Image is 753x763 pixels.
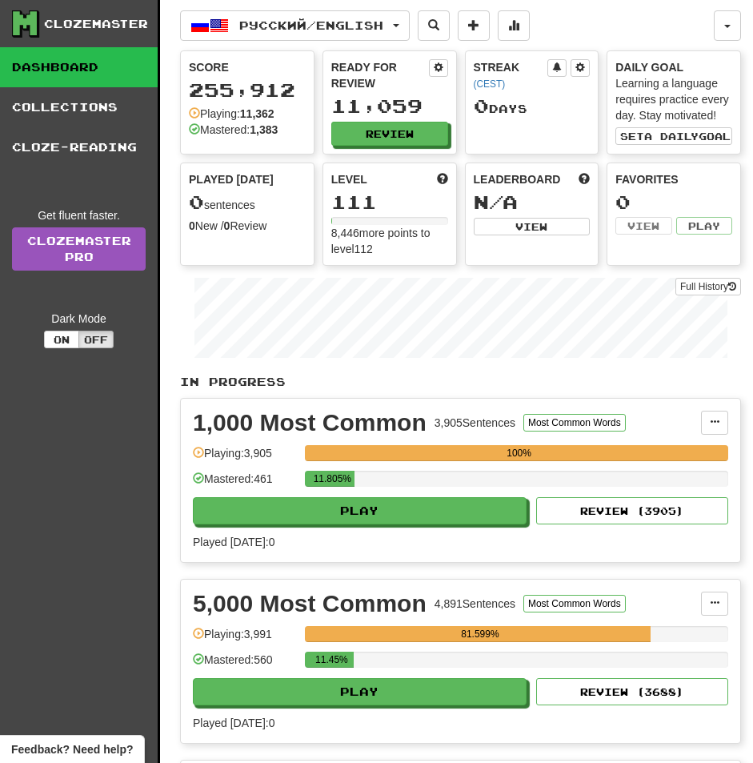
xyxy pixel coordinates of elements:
span: Played [DATE]: 0 [193,717,274,729]
button: Off [78,331,114,348]
p: In Progress [180,374,741,390]
span: 0 [189,191,204,213]
div: 4,891 Sentences [435,596,515,612]
span: Leaderboard [474,171,561,187]
button: Seta dailygoal [615,127,732,145]
strong: 0 [224,219,230,232]
div: Streak [474,59,548,91]
strong: 0 [189,219,195,232]
button: Review (3688) [536,678,728,705]
div: Get fluent faster. [12,207,146,223]
span: a daily [644,131,699,142]
div: Mastered: 461 [193,471,297,497]
div: Playing: 3,991 [193,626,297,653]
div: Score [189,59,306,75]
div: New / Review [189,218,306,234]
button: Play [676,217,732,235]
div: Clozemaster [44,16,148,32]
a: ClozemasterPro [12,227,146,271]
div: sentences [189,192,306,213]
button: Add sentence to collection [458,10,490,41]
button: Play [193,678,527,705]
div: 11.45% [310,652,353,668]
button: View [474,218,591,235]
div: Mastered: 560 [193,652,297,678]
div: 1,000 Most Common [193,411,427,435]
span: This week in points, UTC [579,171,590,187]
span: Open feedback widget [11,741,133,757]
div: 100% [310,445,728,461]
a: (CEST) [474,78,506,90]
span: Русский / English [239,18,383,32]
button: More stats [498,10,530,41]
button: On [44,331,79,348]
button: Русский/English [180,10,410,41]
div: 255,912 [189,80,306,100]
button: Full History [675,278,741,295]
span: 0 [474,94,489,117]
div: 0 [615,192,732,212]
button: Play [193,497,527,524]
div: 11.805% [310,471,354,487]
button: Most Common Words [523,595,626,612]
div: 3,905 Sentences [435,415,515,431]
span: Played [DATE] [189,171,274,187]
div: Ready for Review [331,59,429,91]
div: 11,059 [331,96,448,116]
span: N/A [474,191,518,213]
span: Played [DATE]: 0 [193,536,274,548]
div: Favorites [615,171,732,187]
div: Dark Mode [12,311,146,327]
button: View [615,217,671,235]
span: Score more points to level up [437,171,448,187]
div: 81.599% [310,626,650,642]
strong: 11,362 [240,107,274,120]
button: Review [331,122,448,146]
button: Review (3905) [536,497,728,524]
div: 5,000 Most Common [193,592,427,616]
div: Playing: [189,106,274,122]
div: 8,446 more points to level 112 [331,225,448,257]
div: Mastered: [189,122,278,138]
button: Search sentences [418,10,450,41]
button: Most Common Words [523,414,626,432]
div: 111 [331,192,448,212]
div: Day s [474,96,591,117]
div: Playing: 3,905 [193,445,297,472]
div: Learning a language requires practice every day. Stay motivated! [615,75,732,123]
div: Daily Goal [615,59,732,75]
span: Level [331,171,367,187]
strong: 1,383 [250,123,278,136]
